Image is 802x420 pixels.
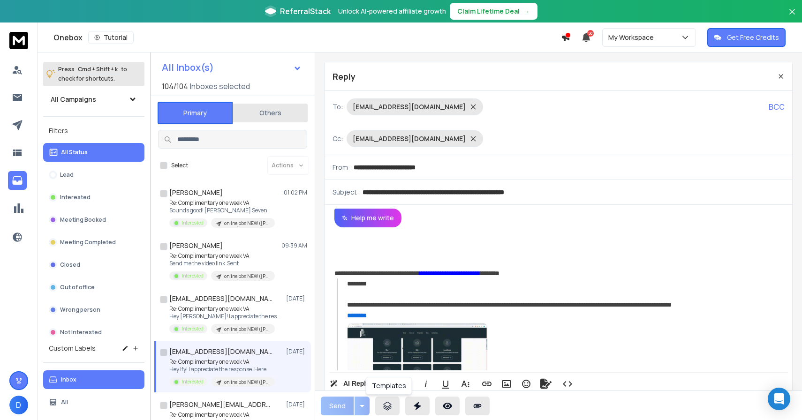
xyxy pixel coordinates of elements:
button: Lead [43,165,144,184]
p: Interested [182,272,204,279]
button: Out of office [43,278,144,297]
h1: All Inbox(s) [162,63,214,72]
p: [EMAIL_ADDRESS][DOMAIN_NAME] [353,134,466,143]
p: Re: Complimentary one week VA [169,305,282,313]
h1: [PERSON_NAME][EMAIL_ADDRESS][DOMAIN_NAME] [169,400,272,409]
span: ReferralStack [280,6,331,17]
button: All Status [43,143,144,162]
p: onlinejobs NEW ([PERSON_NAME] add to this one) [224,220,269,227]
p: Interested [60,194,91,201]
p: BCC [769,101,785,112]
p: Meeting Booked [60,216,106,224]
p: [DATE] [286,401,307,408]
p: Interested [182,219,204,226]
p: All [61,398,68,406]
h3: Filters [43,124,144,137]
p: Lead [60,171,74,179]
button: Inbox [43,370,144,389]
button: Primary [158,102,233,124]
h1: All Campaigns [51,95,96,104]
p: All Status [61,149,88,156]
p: Meeting Completed [60,239,116,246]
button: Tutorial [88,31,134,44]
button: D [9,396,28,414]
p: Hey Ify! I appreciate the response. Here [169,366,275,373]
p: onlinejobs NEW ([PERSON_NAME] add to this one) [224,326,269,333]
button: Others [233,103,308,123]
h1: [PERSON_NAME] [169,241,223,250]
button: Help me write [334,209,401,227]
p: To: [333,102,343,112]
button: AI Rephrase [328,375,393,393]
p: Interested [182,325,204,332]
p: 01:02 PM [284,189,307,196]
p: 09:39 AM [281,242,307,249]
p: Closed [60,261,80,269]
div: Templates [366,377,412,395]
p: Inbox [61,376,76,383]
button: Meeting Booked [43,210,144,229]
span: Cmd + Shift + k [76,64,119,75]
button: Meeting Completed [43,233,144,252]
h1: [EMAIL_ADDRESS][DOMAIN_NAME] [169,294,272,303]
p: Re: Complimentary one week VA [169,199,275,207]
p: Press to check for shortcuts. [58,65,127,83]
p: Get Free Credits [727,33,779,42]
p: Subject: [333,187,359,197]
button: Get Free Credits [707,28,786,47]
h1: [PERSON_NAME] [169,188,223,197]
p: Not Interested [60,329,102,336]
p: Re: Complimentary one week VA [169,252,275,260]
p: onlinejobs NEW ([PERSON_NAME] add to this one) [224,379,269,386]
span: AI Rephrase [341,380,384,388]
label: Select [171,162,188,169]
span: 50 [587,30,594,37]
p: Out of office [60,284,95,291]
div: Open Intercom Messenger [768,388,790,410]
p: Cc: [333,134,343,143]
button: Closed [43,255,144,274]
button: Claim Lifetime Deal→ [450,3,537,20]
h1: [EMAIL_ADDRESS][DOMAIN_NAME] [169,347,272,356]
button: Italic (⌘I) [417,375,435,393]
button: Underline (⌘U) [437,375,454,393]
p: Re: Complimentary one week VA [169,411,280,419]
h3: Custom Labels [49,344,96,353]
button: Signature [537,375,555,393]
p: [DATE] [286,295,307,302]
button: Bold (⌘B) [397,375,415,393]
button: Insert Image (⌘P) [498,375,515,393]
p: Send me the video link Sent [169,260,275,267]
span: 104 / 104 [162,81,188,92]
button: More Text [456,375,474,393]
div: Onebox [53,31,561,44]
p: Reply [333,70,356,83]
h3: Inboxes selected [190,81,250,92]
p: [DATE] [286,348,307,355]
p: Re: Complimentary one week VA [169,358,275,366]
p: onlinejobs NEW ([PERSON_NAME] add to this one) [224,273,269,280]
p: Unlock AI-powered affiliate growth [338,7,446,16]
button: Code View [559,375,576,393]
p: Hey [PERSON_NAME]! I appreciate the response [169,313,282,320]
button: Insert Link (⌘K) [478,375,496,393]
p: [EMAIL_ADDRESS][DOMAIN_NAME] [353,102,466,112]
button: All Inbox(s) [154,58,309,77]
button: Wrong person [43,300,144,319]
button: Close banner [786,6,798,28]
button: Emoticons [517,375,535,393]
button: All [43,393,144,412]
button: All Campaigns [43,90,144,109]
span: → [523,7,530,16]
button: Not Interested [43,323,144,342]
p: Interested [182,378,204,385]
button: Interested [43,188,144,207]
p: My Workspace [608,33,658,42]
p: From: [333,163,350,172]
p: Wrong person [60,306,100,314]
p: Sounds good! [PERSON_NAME] Seven [169,207,275,214]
